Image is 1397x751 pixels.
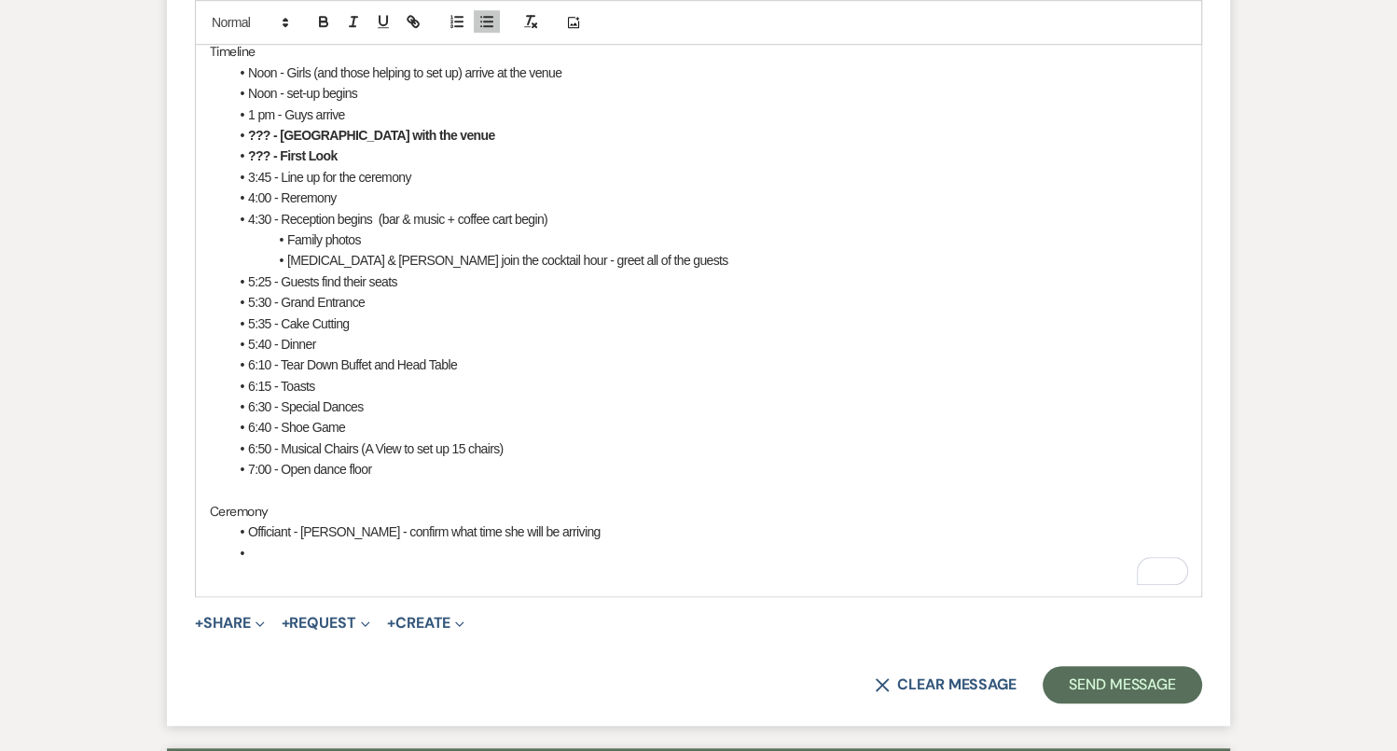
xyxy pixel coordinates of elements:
button: Create [387,616,464,631]
span: + [387,616,395,631]
li: 5:25 - Guests find their seats [228,271,1187,292]
button: Request [282,616,370,631]
span: + [195,616,203,631]
li: 5:30 - Grand Entrance [228,292,1187,313]
strong: ??? - First Look [248,148,338,163]
p: Ceremony [210,501,1187,522]
li: 4:00 - Reremony [228,188,1187,208]
li: 3:45 - Line up for the ceremony [228,167,1187,188]
li: Officiant - [PERSON_NAME] - confirm what time she will be arriving [228,522,1187,542]
li: 7:00 - Open dance floor [228,459,1187,480]
li: Noon - set-up begins [228,83,1187,104]
span: + [282,616,290,631]
li: 4:30 - Reception begins (bar & music + coffee cart begin) [228,209,1187,229]
li: 6:15 - Toasts [228,376,1187,396]
button: Share [195,616,265,631]
li: 1 pm - Guys arrive [228,104,1187,125]
button: Send Message [1043,666,1202,703]
strong: ??? - [GEOGRAPHIC_DATA] with the venue [248,128,495,143]
button: Clear message [875,677,1017,692]
li: 6:50 - Musical Chairs (A View to set up 15 chairs) [228,438,1187,459]
p: Timeline [210,41,1187,62]
li: 6:40 - Shoe Game [228,417,1187,438]
li: 6:10 - Tear Down Buffet and Head Table [228,355,1187,375]
li: 5:40 - Dinner [228,334,1187,355]
li: Noon - Girls (and those helping to set up) arrive at the venue [228,63,1187,83]
li: [MEDICAL_DATA] & [PERSON_NAME] join the cocktail hour - greet all of the guests [228,250,1187,271]
li: 6:30 - Special Dances [228,396,1187,417]
li: Family photos [228,229,1187,250]
li: 5:35 - Cake Cutting [228,313,1187,334]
